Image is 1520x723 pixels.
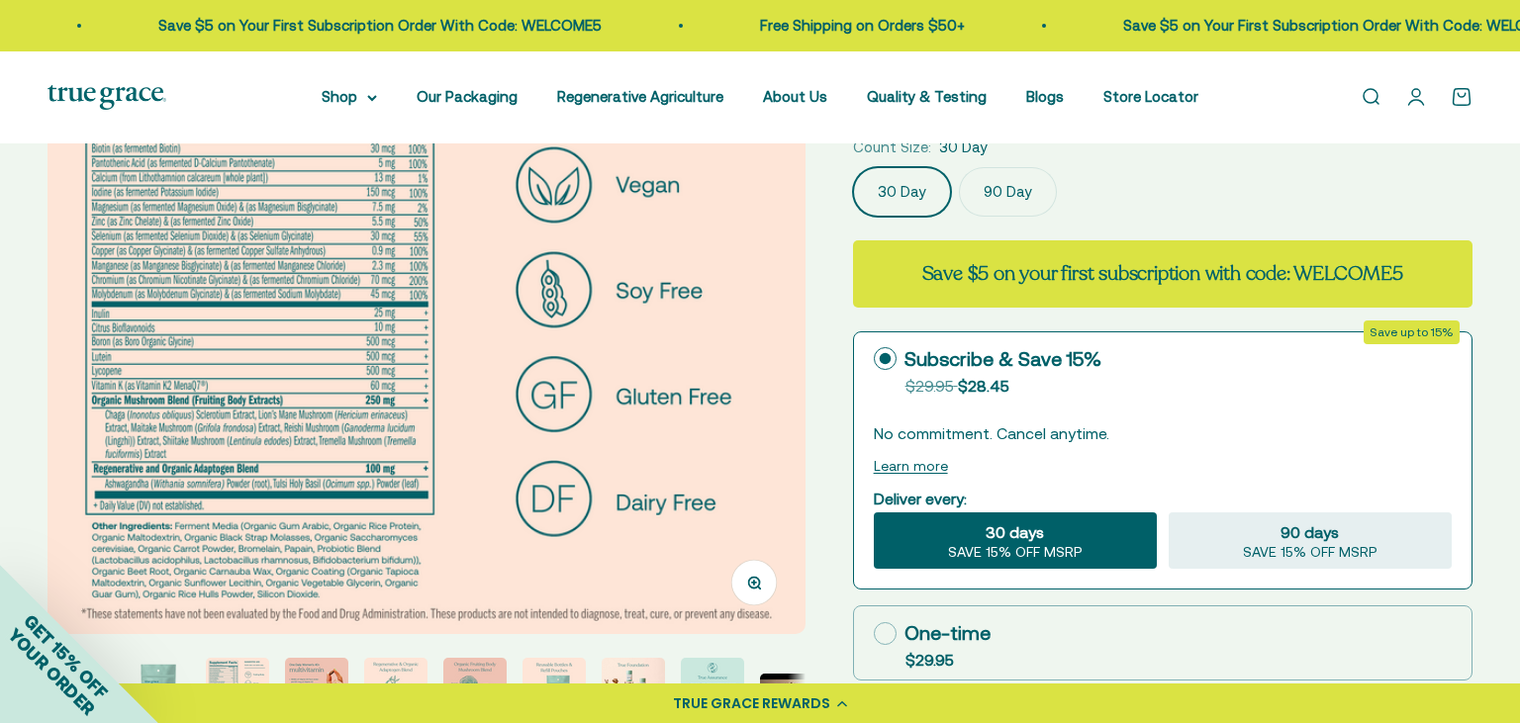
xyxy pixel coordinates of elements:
a: Quality & Testing [867,88,987,105]
a: Our Packaging [417,88,518,105]
img: Daily Multivitamin for Immune Support, Energy, Daily Balance, and Healthy Bone Support* - Vitamin... [127,658,190,721]
img: When you opt out for our refill pouches instead of buying a whole new bottle every time you buy s... [522,658,586,721]
img: Every lot of True Grace supplements undergoes extensive third-party testing. Regulation says we d... [681,658,744,721]
summary: Shop [322,85,377,109]
strong: Save $5 on your first subscription with code: WELCOME5 [922,260,1403,287]
img: Fruiting Body Vegan Soy Free Gluten Free Dairy Free [206,658,269,721]
p: Save $5 on Your First Subscription Order With Code: WELCOME5 [158,14,602,38]
img: Holy Basil and Ashwagandha are Ayurvedic herbs known as "adaptogens." They support overall health... [364,658,427,721]
a: About Us [763,88,827,105]
img: Our full product line provides a robust and comprehensive offering for a true foundation of healt... [602,658,665,721]
span: 30 Day [939,136,988,159]
a: Free Shipping on Orders $50+ [760,17,965,34]
span: GET 15% OFF [20,610,112,702]
div: TRUE GRACE REWARDS [673,693,830,714]
span: YOUR ORDER [4,624,99,719]
a: Regenerative Agriculture [557,88,723,105]
legend: Count Size: [853,136,931,159]
a: Store Locator [1103,88,1198,105]
img: Reishi supports healthy aging. Lion's Mane for brain, nerve, and cognitive support. Maitake suppo... [443,658,507,721]
a: Blogs [1026,88,1064,105]
img: - 1200IU of Vitamin D3 from lichen and 60 mcg of Vitamin K2 from Mena-Q7 - Regenerative & organic... [285,658,348,721]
